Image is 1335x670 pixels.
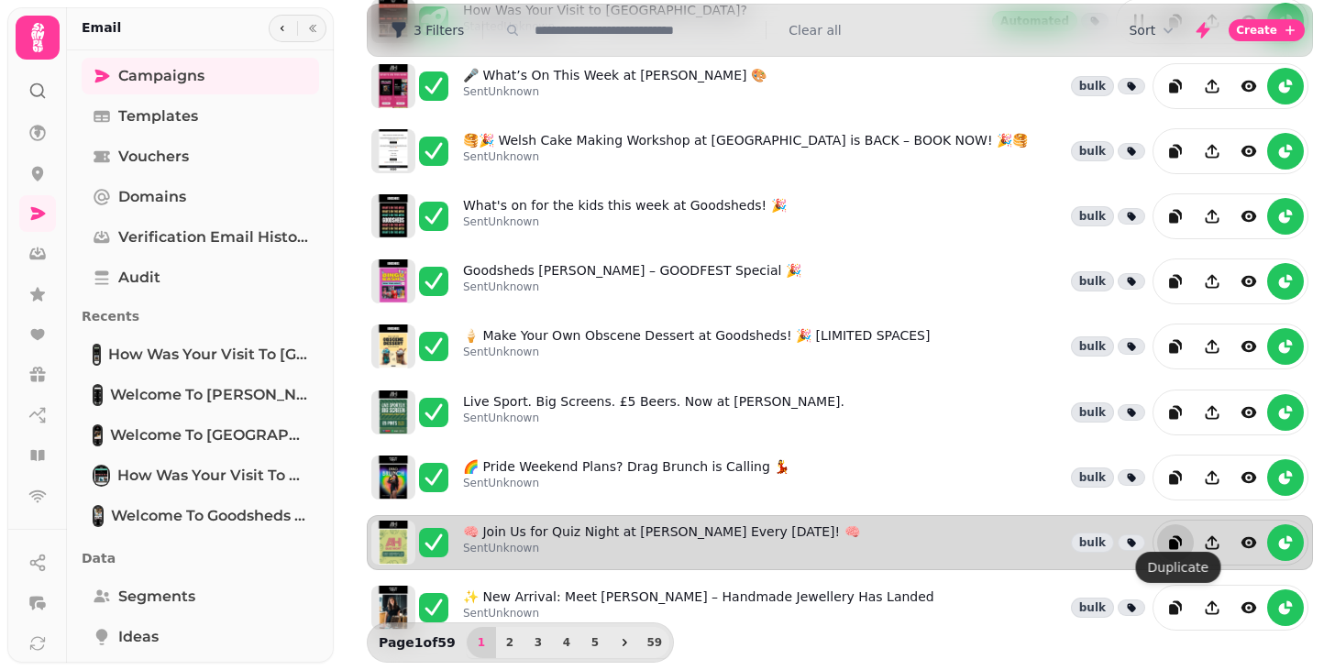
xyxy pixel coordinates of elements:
[531,637,546,648] span: 3
[1071,271,1114,291] div: bulk
[82,259,319,296] a: Audit
[94,346,99,364] img: How Was Your Visit to Swansea Albert Hall? Your Feedback Helps Us Improve.
[371,324,415,368] img: aHR0cHM6Ly9zdGFtcGVkZS1zZXJ2aWNlLXByb2QtdGVtcGxhdGUtcHJldmlld3MuczMuZXUtd2VzdC0xLmFtYXpvbmF3cy5jb...
[1230,3,1267,39] button: view
[1267,459,1304,496] button: reports
[1230,328,1267,365] button: view
[1230,394,1267,431] button: view
[118,105,198,127] span: Templates
[463,149,1028,164] p: Sent Unknown
[1230,589,1267,626] button: view
[1194,459,1230,496] button: Share campaign preview
[463,196,787,236] a: What's on for the kids this week at Goodsheds! 🎉SentUnknown
[789,21,841,39] button: Clear all
[82,578,319,615] a: Segments
[82,58,319,94] a: Campaigns
[371,129,415,173] img: aHR0cHM6Ly9zdGFtcGVkZS1zZXJ2aWNlLXByb2QtdGVtcGxhdGUtcHJldmlld3MuczMuZXUtd2VzdC0xLmFtYXpvbmF3cy5jb...
[1071,141,1114,161] div: bulk
[82,457,319,494] a: How Was Your Visit to Goodsheds?How Was Your Visit to Goodsheds?
[463,261,801,302] a: Goodsheds [PERSON_NAME] – GOODFEST Special 🎉SentUnknown
[1157,133,1194,170] button: duplicate
[1120,3,1157,39] button: edit
[1071,402,1114,423] div: bulk
[371,521,415,565] img: aHR0cHM6Ly9zdGFtcGVkZS1zZXJ2aWNlLXByb2QtdGVtcGxhdGUtcHJldmlld3MuczMuZXUtd2VzdC0xLmFtYXpvbmF3cy5jb...
[524,627,553,658] button: 3
[82,498,319,534] a: Welcome to Goodsheds - Everything you need to know about us!Welcome to Goodsheds - Everything you...
[1267,524,1304,561] button: reports
[1157,328,1194,365] button: duplicate
[588,637,602,648] span: 5
[1267,328,1304,365] button: reports
[82,377,319,413] a: Welcome to Albert Hall - Everything you need to know about us!Welcome to [PERSON_NAME] - Everythi...
[82,300,319,333] p: Recents
[647,637,662,648] span: 59
[1071,598,1114,618] div: bulk
[1071,533,1114,553] div: bulk
[82,138,319,175] a: Vouchers
[1157,524,1194,561] button: duplicate
[463,411,844,425] p: Sent Unknown
[463,280,801,294] p: Sent Unknown
[474,637,489,648] span: 1
[375,16,479,45] button: 3 Filters
[118,65,204,87] span: Campaigns
[371,194,415,238] img: aHR0cHM6Ly9zdGFtcGVkZS1zZXJ2aWNlLXByb2QtdGVtcGxhdGUtcHJldmlld3MuczMuZXUtd2VzdC0xLmFtYXpvbmF3cy5jb...
[110,424,308,446] span: Welcome to [GEOGRAPHIC_DATA] - Everything you need to know about us!
[1071,206,1114,226] div: bulk
[1230,263,1267,300] button: view
[1236,25,1277,36] span: Create
[463,131,1028,171] a: 🥞🎉 Welsh Cake Making Workshop at [GEOGRAPHIC_DATA] is BACK – BOOK NOW! 🎉🥞SentUnknown
[463,392,844,433] a: Live Sport. Big Screens. £5 Beers. Now at [PERSON_NAME].SentUnknown
[1157,263,1194,300] button: duplicate
[463,522,860,563] a: 🧠 Join Us for Quiz Night at [PERSON_NAME] Every [DATE]! 🧠SentUnknown
[1194,263,1230,300] button: Share campaign preview
[82,179,319,215] a: Domains
[463,214,787,229] p: Sent Unknown
[1230,524,1267,561] button: view
[82,219,319,256] a: Verification email history
[371,456,415,500] img: aHR0cHM6Ly9zdGFtcGVkZS1zZXJ2aWNlLXByb2QtdGVtcGxhdGUtcHJldmlld3MuczMuZXUtd2VzdC0xLmFtYXpvbmF3cy5jb...
[559,637,574,648] span: 4
[118,146,189,168] span: Vouchers
[609,627,640,658] button: next
[463,326,930,367] a: 🍦 Make Your Own Obscene Dessert at Goodsheds! 🎉 [LIMITED SPACES]SentUnknown
[1157,3,1194,39] button: duplicate
[463,588,934,628] a: ✨ New Arrival: Meet [PERSON_NAME] – Handmade Jewellery Has LandedSentUnknown
[94,426,101,445] img: Welcome to Newport Market - Everything you need to know about us!
[94,386,101,404] img: Welcome to Albert Hall - Everything you need to know about us!
[1229,19,1305,41] button: Create
[108,344,308,366] span: How Was Your Visit to [GEOGRAPHIC_DATA][PERSON_NAME]? Your Feedback Helps Us Improve.
[1157,459,1194,496] button: duplicate
[1157,198,1194,235] button: duplicate
[1267,589,1304,626] button: reports
[1071,76,1114,96] div: bulk
[1194,68,1230,104] button: Share campaign preview
[94,467,108,485] img: How Was Your Visit to Goodsheds?
[495,627,524,658] button: 2
[82,542,319,575] p: Data
[1194,3,1230,39] button: Share campaign preview
[467,627,496,658] button: 1
[1230,68,1267,104] button: view
[371,259,415,303] img: aHR0cHM6Ly9zdGFtcGVkZS1zZXJ2aWNlLXByb2QtdGVtcGxhdGUtcHJldmlld3MuczMuZXUtd2VzdC0xLmFtYXpvbmF3cy5jb...
[82,98,319,135] a: Templates
[118,226,308,248] span: Verification email history
[82,336,319,373] a: How Was Your Visit to Swansea Albert Hall? Your Feedback Helps Us Improve.How Was Your Visit to [...
[463,345,930,359] p: Sent Unknown
[467,627,669,658] nav: Pagination
[1267,263,1304,300] button: reports
[1071,336,1114,357] div: bulk
[1267,198,1304,235] button: reports
[1071,467,1114,488] div: bulk
[1194,133,1230,170] button: Share campaign preview
[1157,589,1194,626] button: duplicate
[118,626,159,648] span: Ideas
[552,627,581,658] button: 4
[463,1,747,41] a: How Was Your Visit to [GEOGRAPHIC_DATA]?StartedUnknown
[1157,394,1194,431] button: duplicate
[1230,459,1267,496] button: view
[118,267,160,289] span: Audit
[371,633,463,652] p: Page 1 of 59
[502,637,517,648] span: 2
[82,18,121,37] h2: Email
